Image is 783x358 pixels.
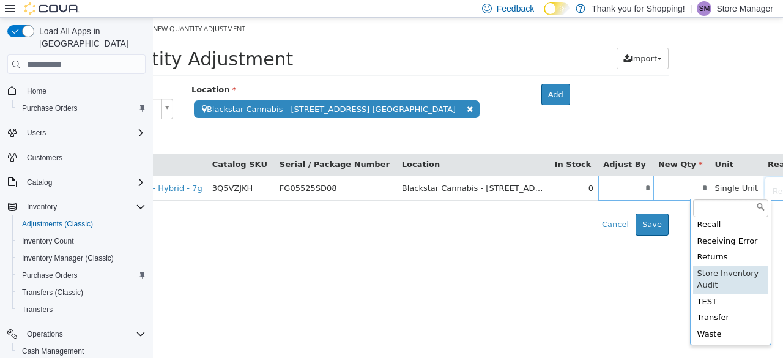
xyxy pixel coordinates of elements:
button: Catalog [22,175,57,190]
a: Purchase Orders [17,268,83,283]
p: Store Manager [716,1,773,16]
span: Adjustments (Classic) [22,219,93,229]
span: Adjustments (Classic) [17,217,146,231]
span: Transfers [17,302,146,317]
button: Catalog [2,174,150,191]
span: Users [22,125,146,140]
a: Adjustments (Classic) [17,217,98,231]
button: Inventory [22,200,62,214]
a: Customers [22,151,67,165]
span: Customers [27,153,62,163]
button: Operations [22,327,68,341]
span: Transfers [22,305,53,315]
span: Inventory Count [17,234,146,248]
button: Adjustments (Classic) [12,215,150,233]
span: Load All Apps in [GEOGRAPHIC_DATA] [34,25,146,50]
div: Waste [540,308,615,325]
button: Customers [2,149,150,166]
span: Home [22,83,146,98]
button: Purchase Orders [12,100,150,117]
span: Inventory Count [22,236,74,246]
span: Users [27,128,46,138]
a: Home [22,84,51,99]
span: Home [27,86,46,96]
button: Transfers [12,301,150,318]
p: | [690,1,692,16]
button: Operations [2,326,150,343]
div: TEST [540,276,615,293]
span: Purchase Orders [22,103,78,113]
span: Inventory [27,202,57,212]
input: Dark Mode [544,2,570,15]
span: Inventory Manager (Classic) [22,253,114,263]
div: Returns [540,231,615,248]
span: Cash Management [22,346,84,356]
button: Inventory Manager (Classic) [12,250,150,267]
a: Inventory Manager (Classic) [17,251,119,266]
div: Store Inventory Audit [540,248,615,276]
span: Purchase Orders [17,268,146,283]
span: Dark Mode [544,15,544,16]
span: Feedback [497,2,534,15]
a: Transfers [17,302,58,317]
span: Operations [27,329,63,339]
button: Home [2,81,150,99]
span: Operations [22,327,146,341]
div: Store Manager [697,1,711,16]
span: Catalog [27,177,52,187]
span: Transfers (Classic) [22,288,83,297]
span: Customers [22,150,146,165]
div: Transfer [540,292,615,308]
p: Thank you for Shopping! [592,1,685,16]
a: Purchase Orders [17,101,83,116]
button: Purchase Orders [12,267,150,284]
span: Purchase Orders [22,270,78,280]
button: Users [2,124,150,141]
a: Transfers (Classic) [17,285,88,300]
img: Cova [24,2,80,15]
span: Inventory Manager (Classic) [17,251,146,266]
button: Inventory Count [12,233,150,250]
span: SM [699,1,710,16]
span: Inventory [22,200,146,214]
button: Inventory [2,198,150,215]
button: Transfers (Classic) [12,284,150,301]
a: Inventory Count [17,234,79,248]
span: Catalog [22,175,146,190]
span: Purchase Orders [17,101,146,116]
button: Users [22,125,51,140]
div: Receiving Error [540,215,615,232]
span: Transfers (Classic) [17,285,146,300]
div: Recall [540,199,615,215]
